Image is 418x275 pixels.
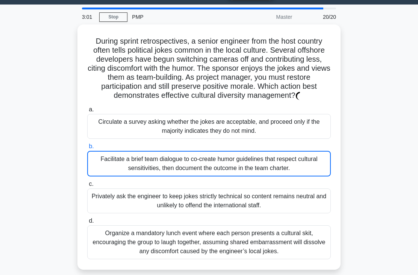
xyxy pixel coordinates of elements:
[127,9,231,24] div: PMP
[99,12,127,22] a: Stop
[77,9,99,24] div: 3:01
[89,143,94,149] span: b.
[87,114,331,139] div: Circulate a survey asking whether the jokes are acceptable, and proceed only if the majority indi...
[87,151,331,176] div: Facilitate a brief team dialogue to co-create humor guidelines that respect cultural sensitivitie...
[86,36,332,100] h5: During sprint retrospectives, a senior engineer from the host country often tells political jokes...
[87,188,331,213] div: Privately ask the engineer to keep jokes strictly technical so content remains neutral and unlike...
[89,217,94,224] span: d.
[297,9,341,24] div: 20/20
[89,181,93,187] span: c.
[89,106,94,112] span: a.
[87,225,331,259] div: Organize a mandatory lunch event where each person presents a cultural skit, encouraging the grou...
[231,9,297,24] div: Master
